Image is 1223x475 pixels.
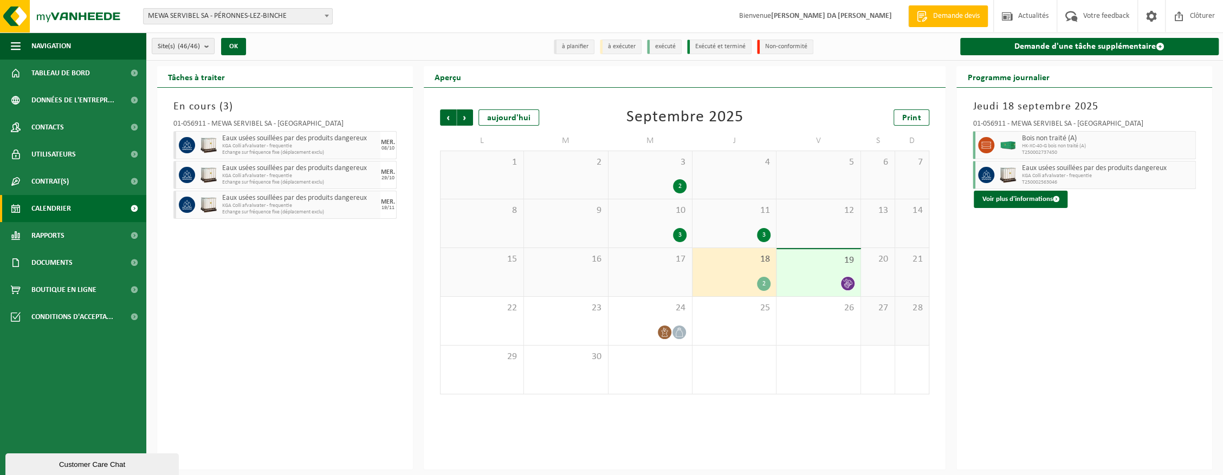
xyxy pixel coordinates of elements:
span: MEWA SERVIBEL SA - PÉRONNES-LEZ-BINCHE [144,9,332,24]
a: Demande devis [908,5,988,27]
img: PB-IC-1000-HPE-00-01 [1000,167,1016,183]
span: Echange sur fréquence fixe (déplacement exclu) [222,179,378,186]
span: 3 [223,101,229,112]
span: KGA Colli afvalwater - frequentie [1021,173,1193,179]
span: 20 [866,253,889,265]
count: (46/46) [178,43,200,50]
span: MEWA SERVIBEL SA - PÉRONNES-LEZ-BINCHE [143,8,333,24]
div: 01-056911 - MEWA SERVIBEL SA - [GEOGRAPHIC_DATA] [173,120,397,131]
div: 08/10 [381,146,394,151]
span: Contacts [31,114,64,141]
td: J [693,131,776,151]
span: 17 [614,253,687,265]
img: PB-IC-1000-HPE-00-01 [200,137,217,153]
span: 6 [866,157,889,168]
img: PB-IC-1000-HPE-00-01 [200,197,217,213]
h2: Tâches à traiter [157,66,236,87]
a: Demande d'une tâche supplémentaire [960,38,1219,55]
span: 4 [698,157,771,168]
span: Conditions d'accepta... [31,303,113,330]
li: à planifier [554,40,594,54]
span: Eaux usées souillées par des produits dangereux [1021,164,1193,173]
span: Rapports [31,222,64,249]
span: Documents [31,249,73,276]
button: Site(s)(46/46) [152,38,215,54]
button: Voir plus d'informations [974,191,1067,208]
div: aujourd'hui [478,109,539,126]
td: M [609,131,693,151]
span: Tableau de bord [31,60,90,87]
span: Calendrier [31,195,71,222]
span: Eaux usées souillées par des produits dangereux [222,134,378,143]
strong: [PERSON_NAME] DA [PERSON_NAME] [771,12,892,20]
span: Echange sur fréquence fixe (déplacement exclu) [222,149,378,156]
span: Demande devis [930,11,982,22]
span: 24 [614,302,687,314]
span: Eaux usées souillées par des produits dangereux [222,194,378,203]
span: 22 [446,302,518,314]
span: Navigation [31,32,71,60]
span: KGA Colli afvalwater - frequentie [222,143,378,149]
li: Non-conformité [757,40,813,54]
span: 15 [446,253,518,265]
span: Contrat(s) [31,168,69,195]
span: Echange sur fréquence fixe (déplacement exclu) [222,209,378,216]
td: M [524,131,608,151]
div: MER. [381,199,395,205]
span: Utilisateurs [31,141,76,168]
span: Bois non traité (A) [1021,134,1193,143]
span: 12 [782,205,855,217]
li: à exécuter [600,40,642,54]
span: 30 [529,351,602,363]
div: 2 [757,277,771,291]
td: S [861,131,895,151]
a: Print [894,109,929,126]
span: 28 [901,302,923,314]
td: D [895,131,929,151]
span: Boutique en ligne [31,276,96,303]
span: 26 [782,302,855,314]
h2: Aperçu [424,66,472,87]
div: 01-056911 - MEWA SERVIBEL SA - [GEOGRAPHIC_DATA] [973,120,1196,131]
span: 10 [614,205,687,217]
img: HK-XC-40-GN-00 [1000,141,1016,149]
div: Septembre 2025 [626,109,743,126]
span: KGA Colli afvalwater - frequentie [222,173,378,179]
span: T250002737450 [1021,149,1193,156]
img: PB-IC-1000-HPE-00-01 [200,167,217,183]
span: Suivant [457,109,473,126]
h2: Programme journalier [956,66,1060,87]
span: 27 [866,302,889,314]
span: 13 [866,205,889,217]
div: 19/11 [381,205,394,211]
span: 7 [901,157,923,168]
span: 16 [529,253,602,265]
li: Exécuté et terminé [687,40,752,54]
div: 2 [673,179,687,193]
span: 5 [782,157,855,168]
span: 14 [901,205,923,217]
span: 25 [698,302,771,314]
span: Précédent [440,109,456,126]
div: 3 [757,228,771,242]
td: L [440,131,524,151]
td: V [776,131,860,151]
div: 3 [673,228,687,242]
span: 23 [529,302,602,314]
span: 2 [529,157,602,168]
div: 29/10 [381,175,394,181]
iframe: chat widget [5,451,181,475]
span: KGA Colli afvalwater - frequentie [222,203,378,209]
span: 29 [446,351,518,363]
span: HK-XC-40-G bois non traité (A) [1021,143,1193,149]
span: 3 [614,157,687,168]
button: OK [221,38,246,55]
span: 18 [698,253,771,265]
li: exécuté [647,40,682,54]
span: Eaux usées souillées par des produits dangereux [222,164,378,173]
span: T250002563046 [1021,179,1193,186]
span: 11 [698,205,771,217]
span: 21 [901,253,923,265]
span: 1 [446,157,518,168]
